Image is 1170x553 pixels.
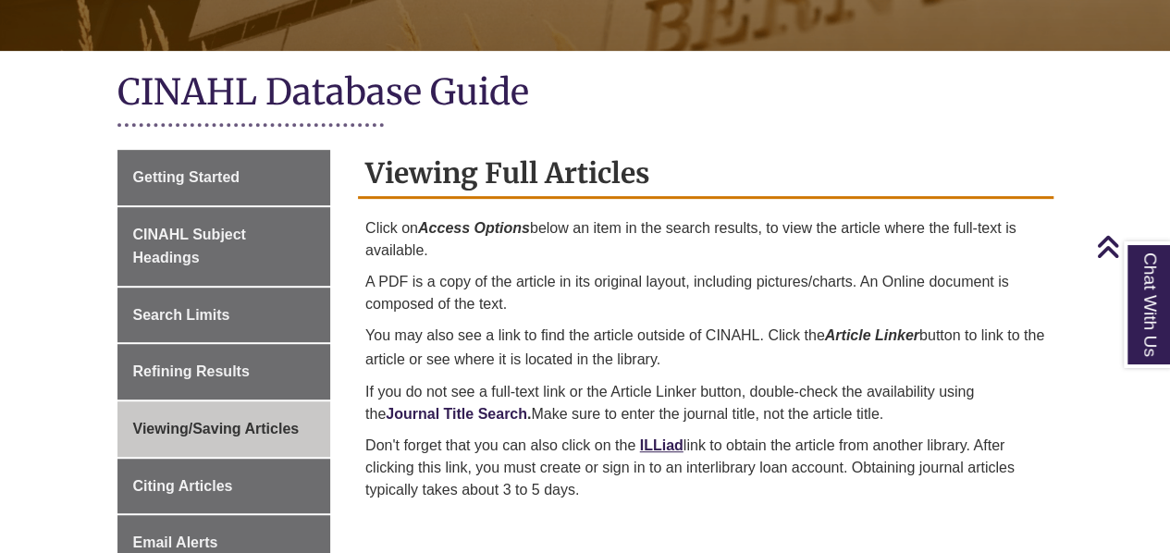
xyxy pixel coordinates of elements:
a: Refining Results [117,344,331,399]
a: Journal Title Search [386,406,527,422]
strong: . [386,406,531,422]
a: Viewing/Saving Articles [117,401,331,457]
span: Email Alerts [133,535,218,550]
strong: Article Linker [825,327,919,343]
p: Click on below an item in the search results, to view the article where the full-text is available. [365,217,1046,262]
a: Getting Started [117,150,331,205]
p: A PDF is a copy of the article in its original layout, including pictures/charts. An Online docum... [365,271,1046,315]
a: Back to Top [1096,234,1165,259]
a: Citing Articles [117,459,331,514]
a: Search Limits [117,288,331,343]
p: You may also see a link to find the article outside of CINAHL. Click the button to link to the ar... [365,325,1046,372]
a: ILLiad [640,437,684,453]
span: Search Limits [133,307,230,323]
strong: Access Options [418,220,530,236]
h2: Viewing Full Articles [358,150,1053,199]
span: Citing Articles [133,478,233,494]
span: Refining Results [133,363,250,379]
span: CINAHL Subject Headings [133,227,246,266]
span: Getting Started [133,169,240,185]
span: Viewing/Saving Articles [133,421,300,436]
p: If you do not see a full-text link or the Article Linker button, double-check the availability us... [365,381,1046,425]
h1: CINAHL Database Guide [117,69,1053,118]
p: Don't forget that you can also click on the link to obtain the article from another library. Afte... [365,435,1046,501]
a: CINAHL Subject Headings [117,207,331,286]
